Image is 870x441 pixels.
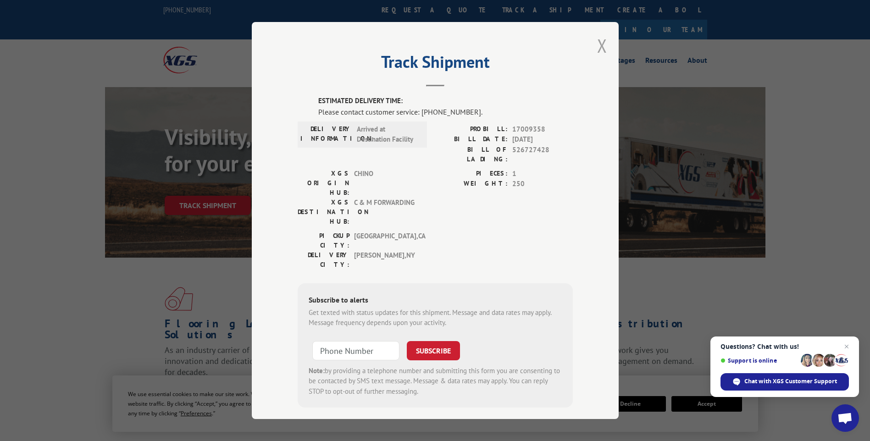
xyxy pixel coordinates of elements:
span: 526727428 [512,145,573,164]
div: Please contact customer service: [PHONE_NUMBER]. [318,106,573,117]
button: SUBSCRIBE [407,341,460,360]
span: CHINO [354,169,416,198]
span: Close chat [841,341,852,352]
span: Chat with XGS Customer Support [744,377,837,386]
label: PICKUP CITY: [298,231,349,250]
span: [PERSON_NAME] , NY [354,250,416,270]
input: Phone Number [312,341,399,360]
span: C & M FORWARDING [354,198,416,226]
span: [DATE] [512,134,573,145]
span: Support is online [720,357,798,364]
label: DELIVERY INFORMATION: [300,124,352,145]
label: PROBILL: [435,124,508,135]
button: Close modal [597,33,607,58]
div: Open chat [831,404,859,432]
label: XGS DESTINATION HUB: [298,198,349,226]
span: [GEOGRAPHIC_DATA] , CA [354,231,416,250]
label: BILL DATE: [435,134,508,145]
label: DELIVERY CITY: [298,250,349,270]
span: Questions? Chat with us! [720,343,849,350]
span: 17009358 [512,124,573,135]
label: XGS ORIGIN HUB: [298,169,349,198]
label: BILL OF LADING: [435,145,508,164]
span: Arrived at Destination Facility [357,124,419,145]
label: WEIGHT: [435,179,508,189]
span: 250 [512,179,573,189]
div: Subscribe to alerts [309,294,562,308]
strong: Note: [309,366,325,375]
div: Get texted with status updates for this shipment. Message and data rates may apply. Message frequ... [309,308,562,328]
div: Chat with XGS Customer Support [720,373,849,391]
h2: Track Shipment [298,55,573,73]
label: PIECES: [435,169,508,179]
span: 1 [512,169,573,179]
div: by providing a telephone number and submitting this form you are consenting to be contacted by SM... [309,366,562,397]
label: ESTIMATED DELIVERY TIME: [318,96,573,106]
